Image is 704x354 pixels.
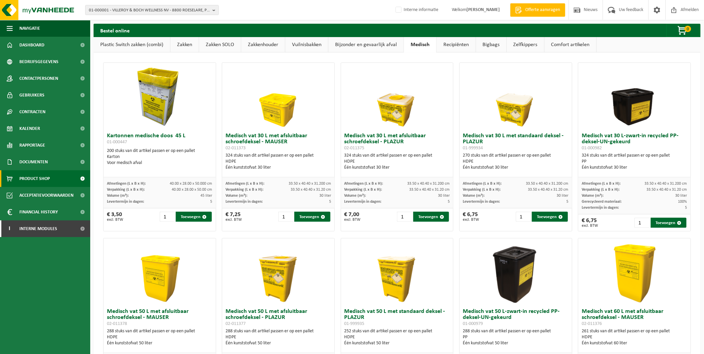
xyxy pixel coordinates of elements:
[344,159,450,165] div: HDPE
[463,133,569,151] h3: Medisch vat 30 L met standaard deksel - PLAZUR
[582,334,687,340] div: HDPE
[463,146,483,151] span: 01-999934
[170,37,199,52] a: Zakken
[685,26,691,32] span: 0
[582,133,687,151] h3: Medisch vat 30 L-zwart-in recycled PP-deksel-UN-gekeurd
[285,37,328,52] a: Vuilnisbakken
[107,340,213,346] div: Één kunststofvat 50 liter
[557,194,569,198] span: 30 liter
[289,182,331,186] span: 33.50 x 40.40 x 31.200 cm
[19,204,58,220] span: Financial History
[482,238,549,305] img: 01-000979
[635,218,650,228] input: 1
[107,321,127,326] span: 02-011378
[226,165,331,171] div: Één kunststofvat 30 liter
[107,160,213,166] div: Voor medisch afval
[85,5,219,15] button: 01-000001 - VILLEROY & BOCH WELLNESS NV - 8800 ROESELARE, POPULIERSTRAAT 1
[19,220,57,237] span: Interne modules
[582,153,687,171] div: 324 stuks van dit artikel passen er op een pallet
[226,182,264,186] span: Afmetingen (L x B x H):
[463,212,479,222] div: € 6,75
[172,188,213,192] span: 40.00 x 28.00 x 50.00 cm
[448,200,450,204] span: 5
[397,212,412,222] input: 1
[582,165,687,171] div: Één kunststofvat 30 liter
[344,194,366,198] span: Volume (m³):
[226,309,331,327] h3: Medisch vat 50 L met afsluitbaar schroefdeksel - PLAZUR
[19,87,44,104] span: Gebruikers
[107,133,213,146] h3: Kartonnen medische doos 45 L
[329,200,331,204] span: 5
[413,212,449,222] button: Toevoegen
[463,188,501,192] span: Verpakking (L x B x H):
[226,146,246,151] span: 02-011373
[107,309,213,327] h3: Medisch vat 50 L met afsluitbaar schroefdeksel - MAUSER
[344,328,450,346] div: 252 stuks van dit artikel passen er op een pallet
[394,5,438,15] label: Interne informatie
[160,212,175,222] input: 1
[678,200,687,204] span: 100%
[344,188,382,192] span: Verpakking (L x B x H):
[582,194,603,198] span: Volume (m³):
[226,153,331,171] div: 324 stuks van dit artikel passen er op een pallet
[107,188,145,192] span: Verpakking (L x B x H):
[407,182,450,186] span: 33.50 x 40.40 x 31.200 cm
[467,7,500,12] strong: [PERSON_NAME]
[344,334,450,340] div: HDPE
[545,37,596,52] a: Comfort artikelen
[19,53,58,70] span: Bedrijfsgegevens
[582,188,619,192] span: Verpakking (L x B x H):
[107,154,213,160] div: Karton
[344,153,450,171] div: 324 stuks van dit artikel passen er op een pallet
[107,140,127,145] span: 01-000447
[201,194,213,198] span: 45 liter
[19,137,45,154] span: Rapportage
[176,212,212,222] button: Toevoegen
[516,212,531,222] input: 1
[245,238,312,305] img: 02-011377
[582,200,621,204] span: Gerecycleerd materiaal:
[294,212,330,222] button: Toevoegen
[19,154,48,170] span: Documenten
[463,321,483,326] span: 01-000979
[437,37,476,52] a: Recipiënten
[463,340,569,346] div: Één kunststofvat 50 liter
[507,37,544,52] a: Zelfkippers
[344,200,382,204] span: Levertermijn in dagen:
[126,63,193,130] img: 01-000447
[19,187,74,204] span: Acceptatievoorwaarden
[582,218,598,228] div: € 6,75
[226,212,242,222] div: € 7,25
[344,133,450,151] h3: Medisch vat 30 L met afsluitbaar schroefdeksel - PLAZUR
[582,309,687,327] h3: Medisch vat 60 L met afsluitbaar schroefdeksel - MAUSER
[463,153,569,171] div: 270 stuks van dit artikel passen er op een pallet
[94,37,170,52] a: Plastic Switch zakken (combi)
[676,194,687,198] span: 30 liter
[463,334,569,340] div: PP
[364,238,430,305] img: 01-999935
[328,37,404,52] a: Bijzonder en gevaarlijk afval
[107,194,129,198] span: Volume (m³):
[19,104,45,120] span: Contracten
[651,218,687,228] button: Toevoegen
[226,328,331,346] div: 288 stuks van dit artikel passen er op een pallet
[645,182,687,186] span: 33.50 x 40.40 x 31.200 cm
[226,194,247,198] span: Volume (m³):
[241,37,285,52] a: Zakkenhouder
[19,20,40,37] span: Navigatie
[528,188,569,192] span: 33.50 x 40.40 x 31.20 cm
[476,37,507,52] a: Bigbags
[226,188,263,192] span: Verpakking (L x B x H):
[7,220,13,237] span: I
[582,146,602,151] span: 01-000982
[319,194,331,198] span: 30 liter
[226,200,263,204] span: Levertermijn in dagen:
[667,24,700,37] button: 0
[126,238,193,305] img: 02-011378
[510,3,565,17] a: Offerte aanvragen
[226,218,242,222] span: excl. BTW
[226,321,246,326] span: 02-011377
[245,63,312,130] img: 02-011373
[582,159,687,165] div: PP
[19,170,50,187] span: Product Shop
